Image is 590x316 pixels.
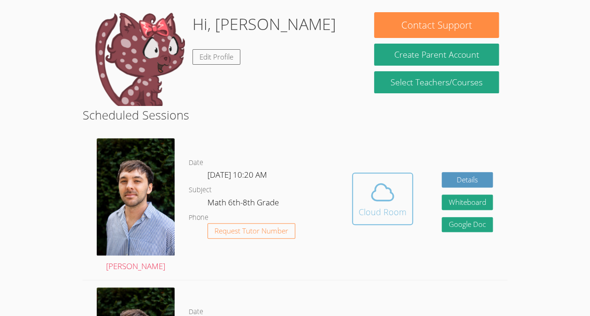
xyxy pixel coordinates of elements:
[442,172,493,188] a: Details
[442,195,493,210] button: Whiteboard
[374,71,498,93] a: Select Teachers/Courses
[83,106,507,124] h2: Scheduled Sessions
[97,138,175,255] img: profile.jpg
[374,12,498,38] button: Contact Support
[207,169,267,180] span: [DATE] 10:20 AM
[352,173,413,225] button: Cloud Room
[192,12,336,36] h1: Hi, [PERSON_NAME]
[189,184,212,196] dt: Subject
[359,205,406,218] div: Cloud Room
[189,157,203,169] dt: Date
[442,217,493,233] a: Google Doc
[207,196,281,212] dd: Math 6th-8th Grade
[374,44,498,66] button: Create Parent Account
[215,227,288,234] span: Request Tutor Number
[189,212,208,224] dt: Phone
[192,49,240,65] a: Edit Profile
[91,12,185,106] img: default.png
[97,138,175,273] a: [PERSON_NAME]
[207,223,295,239] button: Request Tutor Number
